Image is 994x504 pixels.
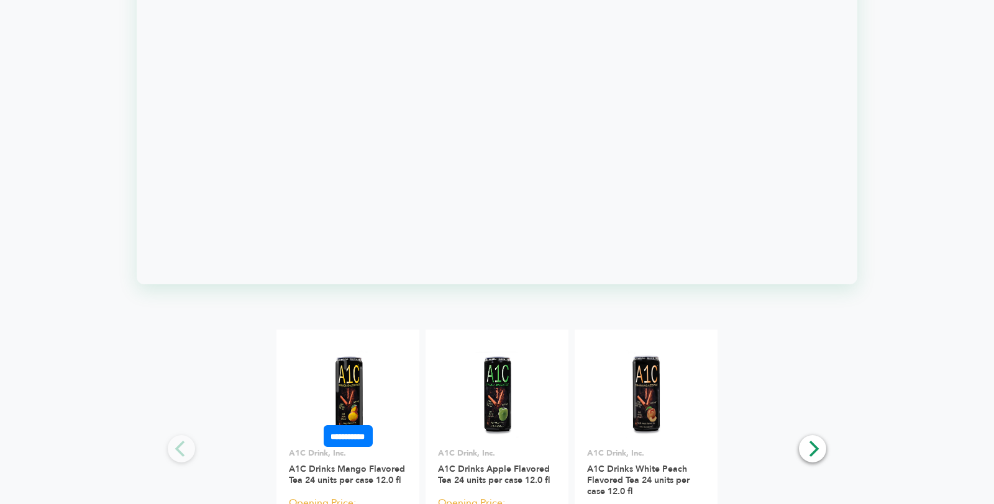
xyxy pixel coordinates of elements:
[452,350,542,440] img: A1C Drinks Apple Flavored Tea 24 units per case 12.0 fl
[601,350,691,440] img: A1C Drinks White Peach Flavored Tea 24 units per case 12.0 fl
[799,435,826,462] button: Next
[438,463,550,486] a: A1C Drinks Apple Flavored Tea 24 units per case 12.0 fl
[587,463,690,497] a: A1C Drinks White Peach Flavored Tea 24 units per case 12.0 fl
[438,448,556,459] p: A1C Drink, Inc.
[587,448,705,459] p: A1C Drink, Inc.
[303,350,393,440] img: A1C Drinks Mango Flavored Tea 24 units per case 12.0 fl
[289,448,407,459] p: A1C Drink, Inc.
[289,463,405,486] a: A1C Drinks Mango Flavored Tea 24 units per case 12.0 fl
